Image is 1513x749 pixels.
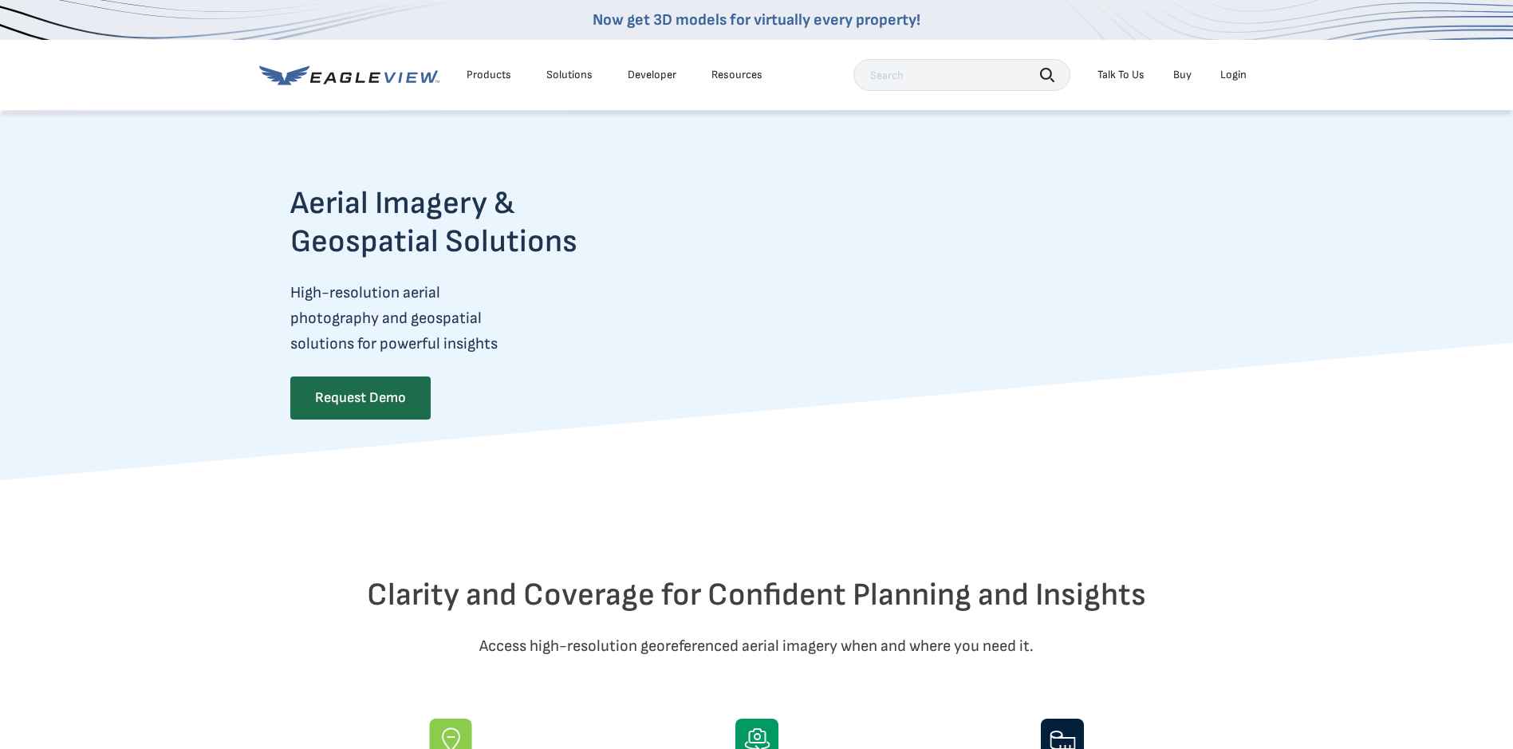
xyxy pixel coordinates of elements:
div: Solutions [546,68,593,82]
h2: Clarity and Coverage for Confident Planning and Insights [290,576,1223,614]
p: Access high-resolution georeferenced aerial imagery when and where you need it. [290,633,1223,659]
div: Resources [711,68,762,82]
div: Talk To Us [1097,68,1145,82]
p: High-resolution aerial photography and geospatial solutions for powerful insights [290,280,640,357]
a: Developer [628,68,676,82]
div: Products [467,68,511,82]
h2: Aerial Imagery & Geospatial Solutions [290,184,640,261]
div: Login [1220,68,1247,82]
input: Search [853,59,1070,91]
a: Now get 3D models for virtually every property! [593,10,920,30]
a: Request Demo [290,376,431,420]
a: Buy [1173,68,1192,82]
